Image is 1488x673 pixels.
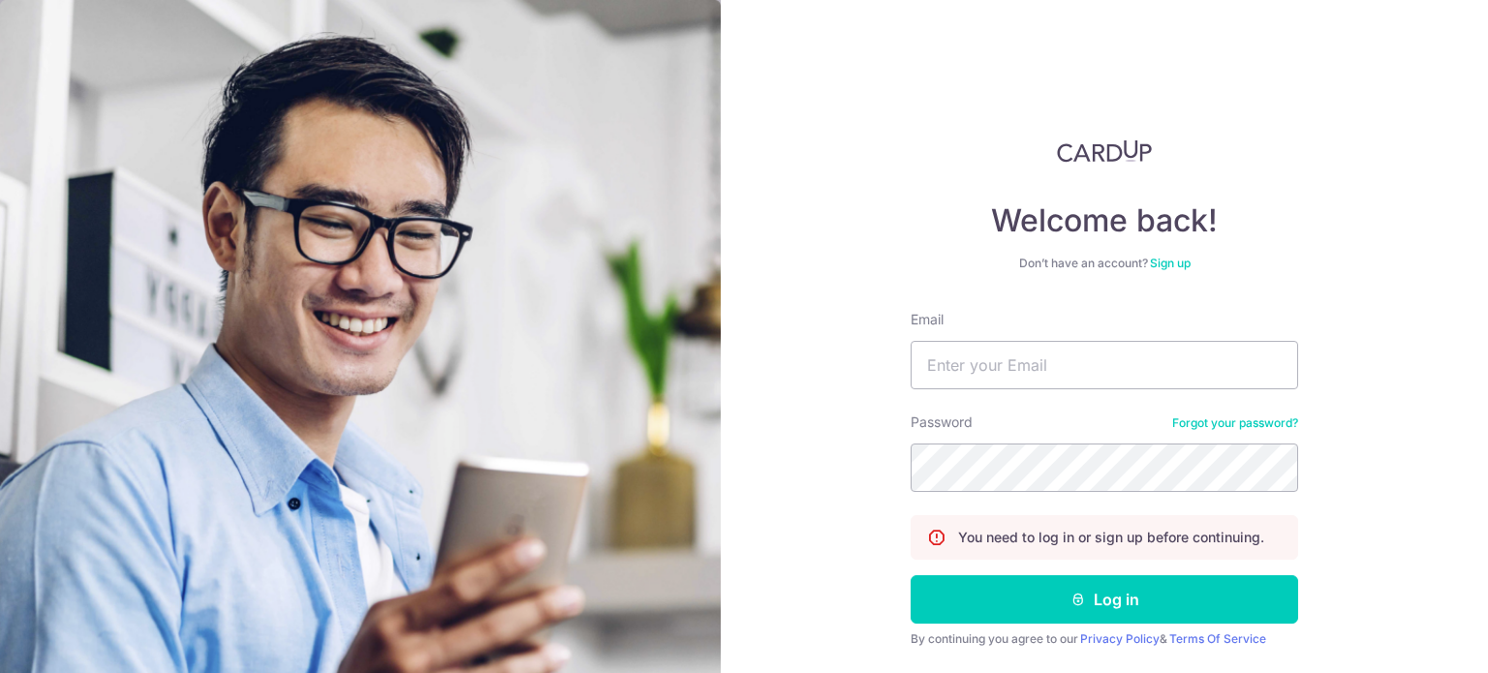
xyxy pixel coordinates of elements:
label: Password [911,413,973,432]
p: You need to log in or sign up before continuing. [958,528,1264,547]
label: Email [911,310,944,329]
div: Don’t have an account? [911,256,1298,271]
a: Terms Of Service [1169,631,1266,646]
a: Forgot your password? [1172,415,1298,431]
a: Privacy Policy [1080,631,1160,646]
input: Enter your Email [911,341,1298,389]
a: Sign up [1150,256,1191,270]
img: CardUp Logo [1057,139,1152,163]
div: By continuing you agree to our & [911,631,1298,647]
h4: Welcome back! [911,201,1298,240]
button: Log in [911,575,1298,624]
